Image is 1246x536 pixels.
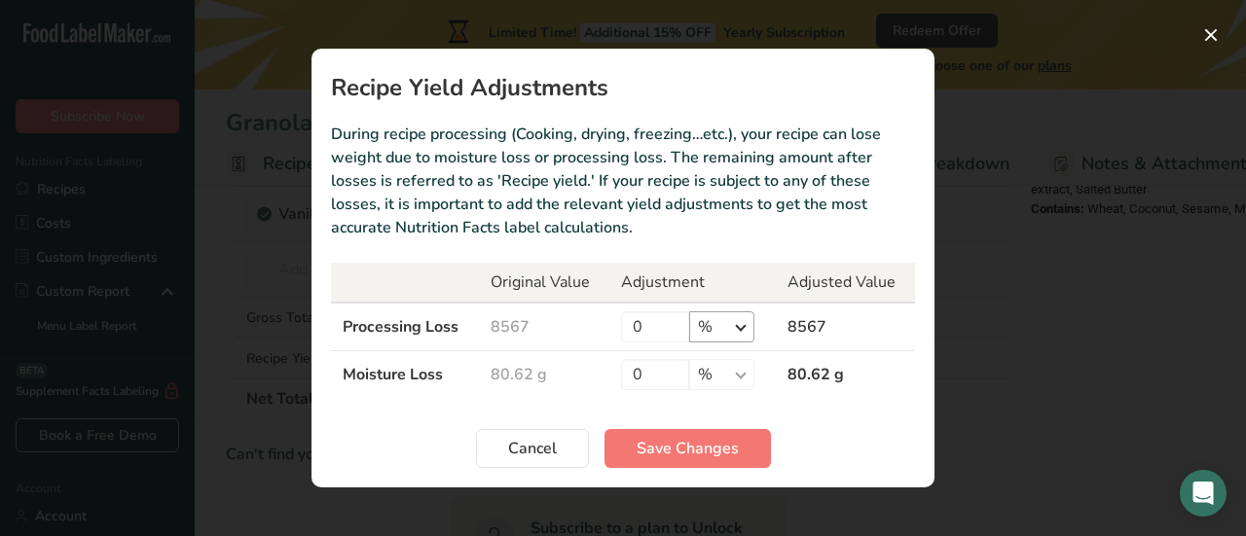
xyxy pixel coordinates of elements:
[776,303,915,351] td: 8567
[776,263,915,303] th: Adjusted Value
[331,123,915,239] p: During recipe processing (Cooking, drying, freezing…etc.), your recipe can lose weight due to moi...
[508,437,557,460] span: Cancel
[637,437,739,460] span: Save Changes
[479,351,609,399] td: 80.62 g
[1180,470,1227,517] div: Open Intercom Messenger
[605,429,771,468] button: Save Changes
[479,303,609,351] td: 8567
[331,76,915,99] h1: Recipe Yield Adjustments
[331,351,479,399] td: Moisture Loss
[331,303,479,351] td: Processing Loss
[609,263,776,303] th: Adjustment
[479,263,609,303] th: Original Value
[776,351,915,399] td: 80.62 g
[476,429,589,468] button: Cancel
